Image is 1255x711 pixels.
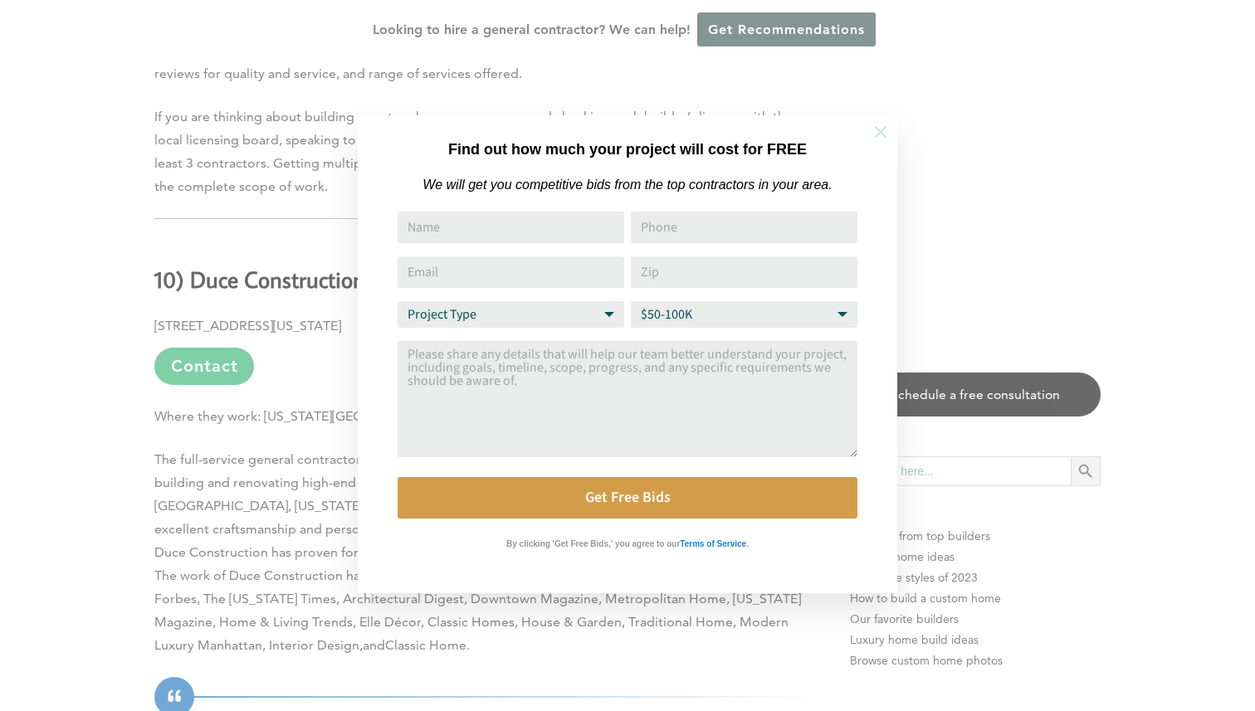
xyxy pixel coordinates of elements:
[746,539,749,548] strong: .
[398,301,624,328] select: Project Type
[398,256,624,288] input: Email Address
[631,256,857,288] input: Zip
[398,341,857,457] textarea: Comment or Message
[448,141,807,158] strong: Find out how much your project will cost for FREE
[506,539,680,548] strong: By clicking 'Get Free Bids,' you agree to our
[422,178,832,192] em: We will get you competitive bids from the top contractors in your area.
[398,477,857,519] button: Get Free Bids
[631,301,857,328] select: Budget Range
[398,212,624,243] input: Name
[631,212,857,243] input: Phone
[852,103,910,161] button: Close
[680,535,746,549] a: Terms of Service
[680,539,746,548] strong: Terms of Service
